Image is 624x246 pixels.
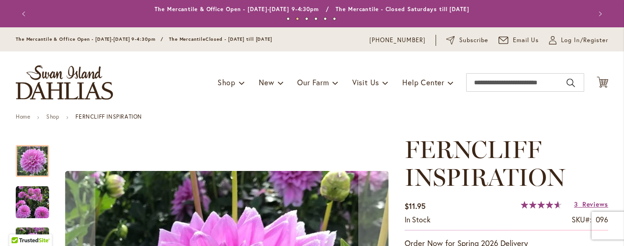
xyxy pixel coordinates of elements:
[324,17,327,20] button: 5 of 6
[549,36,608,45] a: Log In/Register
[574,200,578,208] span: 3
[561,36,608,45] span: Log In/Register
[499,36,539,45] a: Email Us
[574,200,608,208] a: 3 Reviews
[16,113,30,120] a: Home
[405,135,565,192] span: FERNCLIFF INSPIRATION
[582,200,608,208] span: Reviews
[16,177,58,218] div: Ferncliff Inspiration
[287,17,290,20] button: 1 of 6
[296,17,299,20] button: 2 of 6
[16,65,113,100] a: store logo
[155,6,469,13] a: The Mercantile & Office Open - [DATE]-[DATE] 9-4:30pm / The Mercantile - Closed Saturdays till [D...
[314,17,318,20] button: 4 of 6
[46,113,59,120] a: Shop
[405,214,431,224] span: In stock
[16,186,49,219] img: Ferncliff Inspiration
[402,77,444,87] span: Help Center
[521,201,562,208] div: 93%
[16,136,58,177] div: Ferncliff Inspiration
[405,214,431,225] div: Availability
[75,113,142,120] strong: FERNCLIFF INSPIRATION
[405,201,425,211] span: $11.95
[16,36,206,42] span: The Mercantile & Office Open - [DATE]-[DATE] 9-4:30pm / The Mercantile
[16,5,34,23] button: Previous
[259,77,274,87] span: New
[333,17,336,20] button: 6 of 6
[590,5,608,23] button: Next
[572,214,592,224] strong: SKU
[305,17,308,20] button: 3 of 6
[206,36,272,42] span: Closed - [DATE] till [DATE]
[218,77,236,87] span: Shop
[7,213,33,239] iframe: Launch Accessibility Center
[297,77,329,87] span: Our Farm
[459,36,488,45] span: Subscribe
[369,36,425,45] a: [PHONE_NUMBER]
[352,77,379,87] span: Visit Us
[446,36,488,45] a: Subscribe
[513,36,539,45] span: Email Us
